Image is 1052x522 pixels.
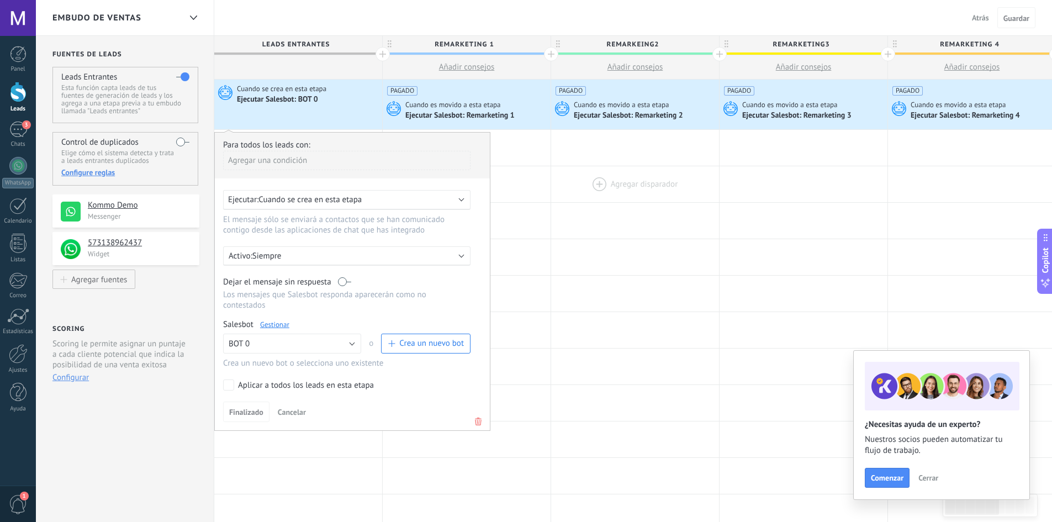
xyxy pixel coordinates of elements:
h4: Control de duplicados [61,137,139,147]
span: Finalizado [229,408,263,416]
div: Listas [2,256,34,263]
span: BOT 0 [229,339,250,349]
a: Gestionar [260,320,289,329]
p: Esta función capta leads de tus fuentes de generación de leads y los agrega a una etapa previa a ... [61,84,189,115]
span: Leads Entrantes [214,36,377,53]
div: Ejecutar Salesbot: Remarketing 3 [742,111,853,121]
span: Cuando es movido a esta etapa [742,100,839,110]
span: Añadir consejos [439,62,495,72]
p: Elige cómo el sistema detecta y trata a leads entrantes duplicados [61,149,189,165]
div: Ejecutar Salesbot: BOT 0 [237,95,320,105]
div: Ejecutar Salesbot: Remarketing 1 [405,111,516,121]
span: remarketing 1 [383,36,545,53]
h4: 573138962437 [88,238,191,249]
span: PAGADO [724,86,754,96]
span: remarkeing2 [551,36,713,53]
span: remarketing 4 [888,36,1050,53]
div: WhatsApp [2,178,34,188]
h2: ¿Necesitas ayuda de un experto? [865,419,1018,430]
span: PAGADO [556,86,586,96]
div: Ejecutar Salesbot: Remarketing 4 [911,111,1022,121]
span: Activo: [229,251,252,261]
button: Guardar [997,7,1035,28]
span: PAGADO [892,86,923,96]
p: Siempre [252,251,446,261]
div: Salesbot [223,319,471,330]
span: o [361,334,381,354]
span: Cuando se crea en esta etapa [258,194,362,205]
span: Cuando es movido a esta etapa [911,100,1008,110]
h4: Kommo Demo [88,200,191,211]
div: remarkeing2 [551,36,719,52]
span: PAGADO [387,86,417,96]
button: Finalizado [223,402,269,423]
span: Guardar [1003,14,1029,22]
div: Aplicar a todos los leads en esta etapa [238,380,374,391]
span: Embudo de ventas [52,13,141,23]
div: Ayuda [2,405,34,413]
button: Cerrar [913,470,943,486]
span: Cuando se crea en esta etapa [237,84,328,94]
span: Dejar el mensaje sin respuesta [223,277,331,287]
span: remarketing3 [720,36,882,53]
button: Agregar fuentes [52,270,135,289]
div: Para todos los leads con: [223,140,482,150]
button: Cancelar [273,404,310,420]
div: remarketing3 [720,36,887,52]
div: Estadísticas [2,328,34,335]
span: 1 [20,492,29,500]
button: Añadir consejos [551,55,719,79]
p: Los mensajes que Salesbot responda aparecerán como no contestados [223,289,471,310]
button: Configurar [52,372,89,383]
span: Cuando es movido a esta etapa [405,100,503,110]
button: Crea un nuevo bot [381,334,471,354]
span: Crea un nuevo bot [399,338,464,349]
div: Agregar una condición [223,151,471,170]
h2: Fuentes de leads [52,50,199,59]
span: Ejecutar: [228,194,258,205]
span: Cancelar [278,407,306,417]
button: Añadir consejos [720,55,887,79]
span: Añadir consejos [944,62,1000,72]
span: 3 [22,120,31,129]
p: El mensaje sólo se enviará a contactos que se han comunicado contigo desde las aplicaciones de ch... [223,214,459,235]
div: Ejecutar Salesbot: Remarketing 2 [574,111,685,121]
img: logo_min.png [61,239,81,259]
button: Atrás [968,9,993,26]
h2: Scoring [52,325,84,333]
div: Leads [2,106,34,113]
div: Panel [2,66,34,73]
div: Agregar fuentes [71,275,127,284]
div: Ajustes [2,367,34,374]
div: Calendario [2,218,34,225]
span: Copilot [1040,247,1051,273]
div: Crea un nuevo bot o selecciona uno existente [223,358,471,368]
span: Añadir consejos [776,62,832,72]
div: Leads Entrantes [214,36,382,52]
h4: Leads Entrantes [61,72,117,82]
button: Comenzar [865,468,910,488]
span: Cerrar [918,474,938,482]
div: Chats [2,141,34,148]
button: BOT 0 [223,334,361,354]
p: Widget [88,249,193,259]
div: Correo [2,292,34,299]
span: Atrás [972,13,989,23]
p: Scoring le permite asignar un puntaje a cada cliente potencial que indica la posibilidad de una v... [52,339,190,370]
div: Configure reglas [61,167,189,177]
div: remarketing 1 [383,36,551,52]
span: Cuando es movido a esta etapa [574,100,671,110]
span: Comenzar [871,474,903,482]
button: Añadir consejos [383,55,551,79]
div: Embudo de ventas [184,7,203,29]
p: Messenger [88,212,193,221]
span: Nuestros socios pueden automatizar tu flujo de trabajo. [865,434,1018,456]
span: Añadir consejos [607,62,663,72]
